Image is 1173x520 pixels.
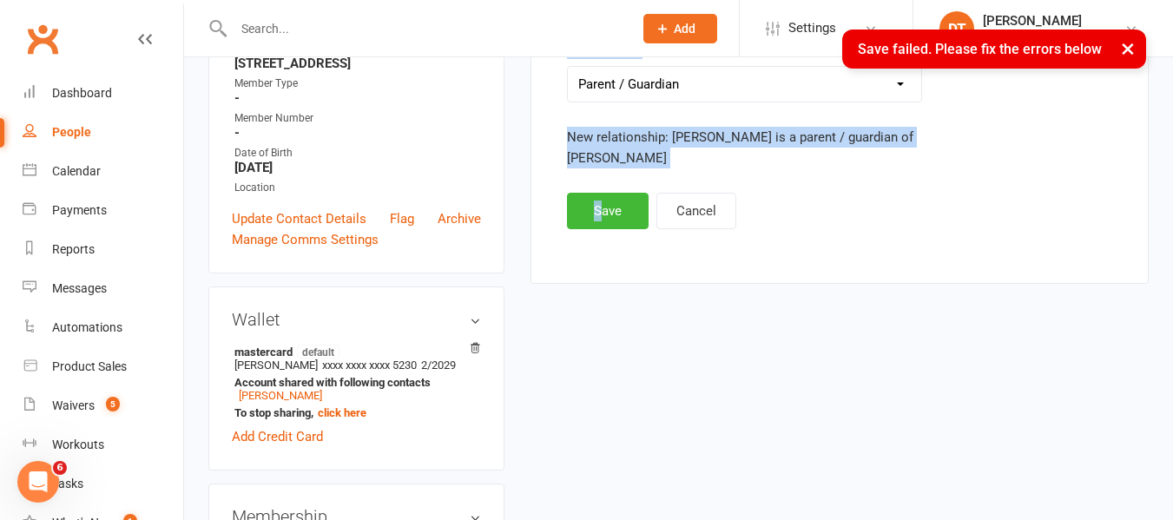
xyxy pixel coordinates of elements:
iframe: Intercom live chat [17,461,59,503]
button: × [1112,30,1143,67]
div: Reports [52,242,95,256]
a: Add Credit Card [232,426,323,447]
div: Dashboard [52,86,112,100]
a: Flag [390,208,414,229]
span: xxxx xxxx xxxx 5230 [322,359,417,372]
a: Clubworx [21,17,64,61]
div: Tasks [52,477,83,490]
h3: Wallet [232,310,481,329]
div: Member Type [234,76,481,92]
div: Save failed. Please fix the errors below [842,30,1146,69]
a: Calendar [23,152,183,191]
span: 2/2029 [421,359,456,372]
div: Date of Birth [234,145,481,161]
a: Archive [438,208,481,229]
strong: - [234,125,481,141]
strong: [DATE] [234,160,481,175]
a: Dashboard [23,74,183,113]
input: Search... [228,16,621,41]
a: Manage Comms Settings [232,229,379,250]
div: Payments [52,203,107,217]
strong: Account shared with following contacts [234,376,472,389]
a: Payments [23,191,183,230]
span: default [297,345,339,359]
a: Automations [23,308,183,347]
button: Save [567,193,649,229]
a: [PERSON_NAME] [239,389,322,402]
a: Update Contact Details [232,208,366,229]
div: Member Number [234,110,481,127]
a: click here [318,406,366,419]
button: Cancel [656,193,736,229]
a: Tasks [23,464,183,504]
a: Product Sales [23,347,183,386]
a: Messages [23,269,183,308]
a: People [23,113,183,152]
strong: - [234,90,481,106]
div: Waivers [52,398,95,412]
div: Product Sales [52,359,127,373]
div: Coastal Basketball [983,29,1084,44]
a: Workouts [23,425,183,464]
div: Workouts [52,438,104,451]
div: DT [939,11,974,46]
button: Add [643,14,717,43]
div: Calendar [52,164,101,178]
strong: To stop sharing, [234,406,472,419]
strong: mastercard [234,345,472,359]
span: Settings [788,9,836,48]
div: People [52,125,91,139]
a: Waivers 5 [23,386,183,425]
div: New relationship: [PERSON_NAME] is a parent / guardian of [PERSON_NAME] [567,127,922,168]
span: 5 [106,397,120,411]
div: Location [234,180,481,196]
span: 6 [53,461,67,475]
li: [PERSON_NAME] [232,342,481,422]
span: Add [674,22,695,36]
div: Automations [52,320,122,334]
a: Reports [23,230,183,269]
div: Messages [52,281,107,295]
div: [PERSON_NAME] [983,13,1084,29]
